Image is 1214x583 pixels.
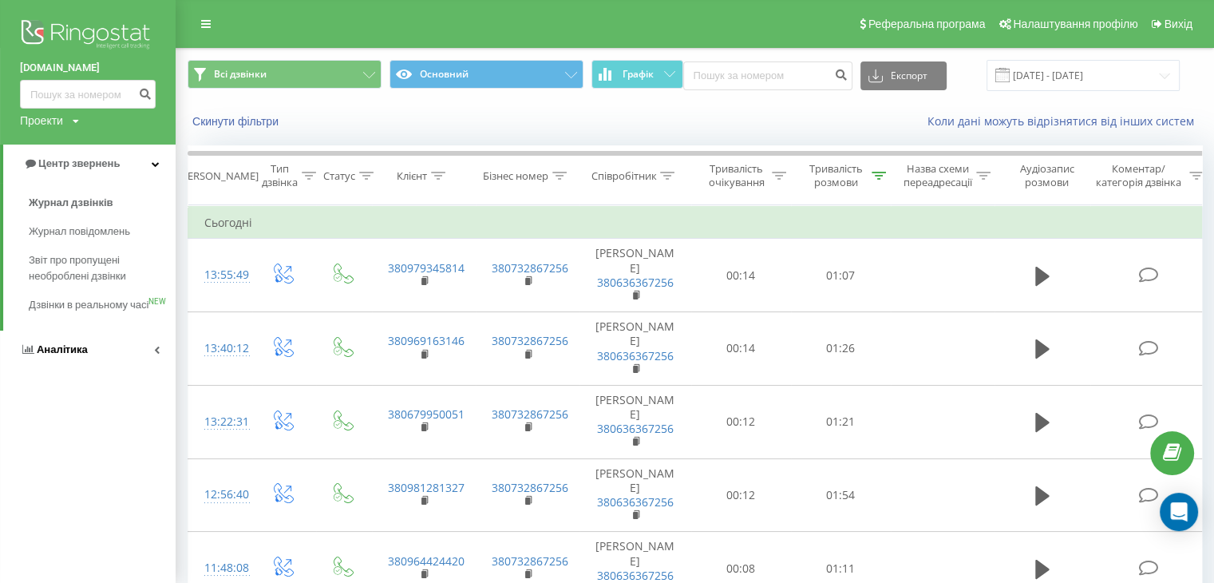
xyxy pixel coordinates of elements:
[492,407,568,422] a: 380732867256
[388,407,465,422] a: 380679950051
[597,421,674,436] a: 380636367256
[29,188,176,217] a: Журнал дзвінків
[492,553,568,569] a: 380732867256
[262,162,298,189] div: Тип дзвінка
[29,246,176,291] a: Звіт про пропущені необроблені дзвінки
[579,385,691,458] td: [PERSON_NAME]
[29,297,148,313] span: Дзвінки в реальному часі
[591,60,683,89] button: Графік
[20,113,63,129] div: Проекти
[791,458,891,532] td: 01:54
[868,18,986,30] span: Реферальна програма
[927,113,1202,129] a: Коли дані можуть відрізнятися вiд інших систем
[623,69,654,80] span: Графік
[791,312,891,386] td: 01:26
[1160,493,1198,531] div: Open Intercom Messenger
[579,458,691,532] td: [PERSON_NAME]
[1092,162,1185,189] div: Коментар/категорія дзвінка
[691,312,791,386] td: 00:14
[38,157,120,169] span: Центр звернень
[805,162,868,189] div: Тривалість розмови
[597,348,674,363] a: 380636367256
[20,60,156,76] a: [DOMAIN_NAME]
[791,239,891,312] td: 01:07
[214,68,267,81] span: Всі дзвінки
[388,553,465,569] a: 380964424420
[860,61,947,90] button: Експорт
[188,114,287,129] button: Скинути фільтри
[29,291,176,319] a: Дзвінки в реальному часіNEW
[388,480,465,495] a: 380981281327
[178,169,259,183] div: [PERSON_NAME]
[3,145,176,183] a: Центр звернень
[791,385,891,458] td: 01:21
[29,252,168,284] span: Звіт про пропущені необроблені дзвінки
[204,407,236,438] div: 13:22:31
[188,60,382,89] button: Всі дзвінки
[597,568,674,583] a: 380636367256
[29,224,130,240] span: Журнал повідомлень
[691,385,791,458] td: 00:12
[204,260,236,291] div: 13:55:49
[904,162,972,189] div: Назва схеми переадресації
[204,333,236,364] div: 13:40:12
[492,480,568,495] a: 380732867256
[29,195,113,211] span: Журнал дзвінків
[388,333,465,348] a: 380969163146
[691,458,791,532] td: 00:12
[204,479,236,510] div: 12:56:40
[579,239,691,312] td: [PERSON_NAME]
[323,169,355,183] div: Статус
[1008,162,1085,189] div: Аудіозапис розмови
[492,333,568,348] a: 380732867256
[188,207,1210,239] td: Сьогодні
[591,169,656,183] div: Співробітник
[390,60,583,89] button: Основний
[683,61,852,90] input: Пошук за номером
[691,239,791,312] td: 00:14
[20,80,156,109] input: Пошук за номером
[397,169,427,183] div: Клієнт
[705,162,768,189] div: Тривалість очікування
[20,16,156,56] img: Ringostat logo
[597,275,674,290] a: 380636367256
[388,260,465,276] a: 380979345814
[37,343,88,355] span: Аналiтика
[597,494,674,510] a: 380636367256
[483,169,548,183] div: Бізнес номер
[1013,18,1137,30] span: Налаштування профілю
[29,217,176,246] a: Журнал повідомлень
[1165,18,1192,30] span: Вихід
[492,260,568,276] a: 380732867256
[579,312,691,386] td: [PERSON_NAME]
